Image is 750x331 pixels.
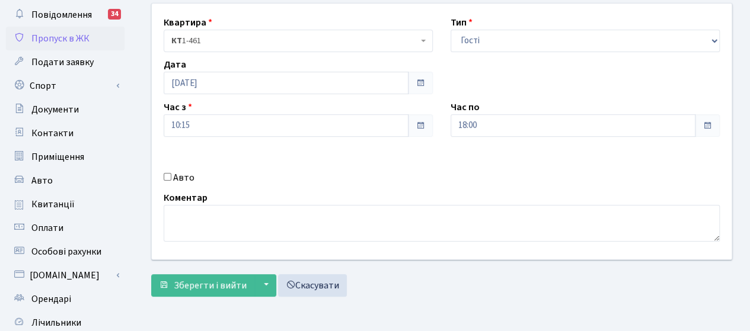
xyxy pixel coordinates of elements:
[31,32,90,45] span: Пропуск в ЖК
[278,274,347,297] a: Скасувати
[6,192,125,216] a: Квитанції
[6,287,125,311] a: Орендарі
[31,316,81,329] span: Лічильники
[31,103,79,116] span: Документи
[108,9,121,20] div: 34
[173,171,194,185] label: Авто
[31,8,92,21] span: Повідомлення
[6,3,125,27] a: Повідомлення34
[31,127,74,140] span: Контакти
[164,57,186,72] label: Дата
[151,274,254,297] button: Зберегти і вийти
[31,293,71,306] span: Орендарі
[6,50,125,74] a: Подати заявку
[31,245,101,258] span: Особові рахунки
[31,174,53,187] span: Авто
[6,240,125,263] a: Особові рахунки
[31,150,84,163] span: Приміщення
[6,145,125,169] a: Приміщення
[164,191,208,205] label: Коментар
[171,35,182,47] b: КТ
[451,100,480,114] label: Час по
[164,30,433,52] span: <b>КТ</b>&nbsp;&nbsp;&nbsp;&nbsp;1-461
[31,198,75,211] span: Квитанції
[6,216,125,240] a: Оплати
[6,27,125,50] a: Пропуск в ЖК
[174,279,247,292] span: Зберегти і вийти
[31,221,63,234] span: Оплати
[6,169,125,192] a: Авто
[164,100,192,114] label: Час з
[6,98,125,121] a: Документи
[171,35,418,47] span: <b>КТ</b>&nbsp;&nbsp;&nbsp;&nbsp;1-461
[31,56,94,69] span: Подати заявку
[451,15,473,30] label: Тип
[164,15,212,30] label: Квартира
[6,121,125,145] a: Контакти
[6,74,125,98] a: Спорт
[6,263,125,287] a: [DOMAIN_NAME]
